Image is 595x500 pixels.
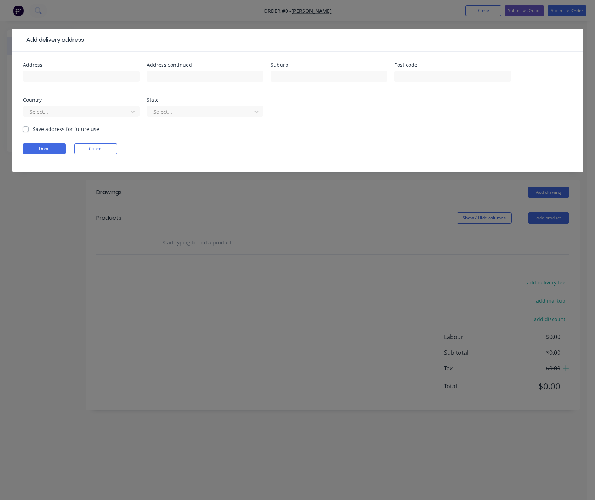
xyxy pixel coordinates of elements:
[33,125,99,133] label: Save address for future use
[23,62,140,67] div: Address
[74,143,117,154] button: Cancel
[147,62,263,67] div: Address continued
[23,143,66,154] button: Done
[23,97,140,102] div: Country
[394,62,511,67] div: Post code
[271,62,387,67] div: Suburb
[23,36,84,44] div: Add delivery address
[147,97,263,102] div: State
